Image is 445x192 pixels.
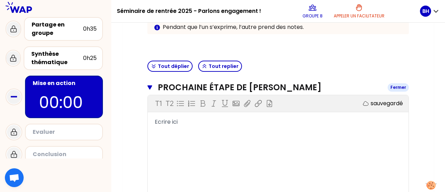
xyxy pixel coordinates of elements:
[83,25,97,33] div: 0h35
[198,61,242,72] button: Tout replier
[334,13,385,19] p: Appeler un facilitateur
[39,90,89,115] p: 00:00
[32,21,83,37] div: Partage en groupe
[33,150,97,159] div: Conclusion
[33,79,97,87] div: Mise en action
[300,1,325,22] button: Groupe 8
[147,61,193,72] button: Tout déplier
[155,99,162,108] p: T1
[302,13,323,19] p: Groupe 8
[331,1,387,22] button: Appeler un facilitateur
[158,82,382,93] h3: Prochaine étape de [PERSON_NAME]
[163,23,403,31] p: Pendant que l’un s’exprime, l’autre prend des notes.
[371,99,403,108] p: sauvegardé
[83,54,97,62] div: 0h25
[33,128,97,136] div: Evaluer
[147,82,409,93] button: Prochaine étape de [PERSON_NAME]Fermer
[420,6,439,17] button: BH
[5,168,24,187] div: Open chat
[388,83,409,92] div: Fermer
[422,8,429,15] p: BH
[31,50,83,67] div: Synthèse thématique
[155,118,178,126] span: Ecrire ici
[165,99,173,108] p: T2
